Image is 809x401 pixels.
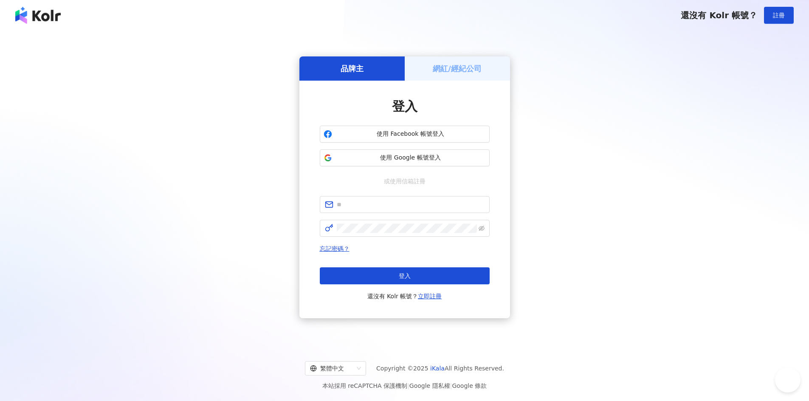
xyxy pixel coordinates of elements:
[452,382,487,389] a: Google 條款
[320,149,490,166] button: 使用 Google 帳號登入
[320,267,490,284] button: 登入
[322,381,487,391] span: 本站採用 reCAPTCHA 保護機制
[479,225,485,231] span: eye-invisible
[407,382,409,389] span: |
[341,63,364,74] h5: 品牌主
[367,291,442,301] span: 還沒有 Kolr 帳號？
[773,12,785,19] span: 註冊
[681,10,757,20] span: 還沒有 Kolr 帳號？
[15,7,61,24] img: logo
[433,63,482,74] h5: 網紅/經紀公司
[775,367,801,393] iframe: Help Scout Beacon - Open
[430,365,445,372] a: iKala
[310,362,353,375] div: 繁體中文
[764,7,794,24] button: 註冊
[399,272,411,279] span: 登入
[335,154,486,162] span: 使用 Google 帳號登入
[378,177,431,186] span: 或使用信箱註冊
[418,293,442,300] a: 立即註冊
[320,126,490,143] button: 使用 Facebook 帳號登入
[335,130,486,138] span: 使用 Facebook 帳號登入
[376,363,504,373] span: Copyright © 2025 All Rights Reserved.
[320,245,350,252] a: 忘記密碼？
[392,99,417,114] span: 登入
[409,382,450,389] a: Google 隱私權
[450,382,452,389] span: |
